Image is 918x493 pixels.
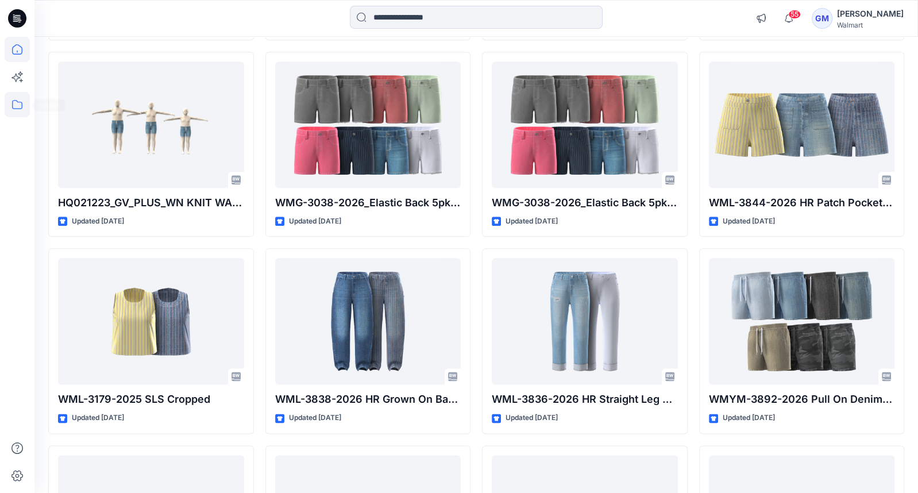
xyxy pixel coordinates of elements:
[812,8,832,29] div: GM
[72,412,124,424] p: Updated [DATE]
[275,195,461,211] p: WMG-3038-2026_Elastic Back 5pkt Denim Shorts 3 Inseam - Cost Opt
[58,61,244,188] a: HQ021223_GV_PLUS_WN KNIT WAISTBAND DENIM SHORT
[58,391,244,407] p: WML-3179-2025 SLS Cropped
[506,412,558,424] p: Updated [DATE]
[788,10,801,19] span: 55
[723,412,775,424] p: Updated [DATE]
[275,391,461,407] p: WML-3838-2026 HR Grown On Barrel
[837,7,904,21] div: [PERSON_NAME]
[837,21,904,29] div: Walmart
[72,215,124,228] p: Updated [DATE]
[492,391,678,407] p: WML-3836-2026 HR Straight Leg Cuffed Crop [PERSON_NAME]
[492,258,678,384] a: WML-3836-2026 HR Straight Leg Cuffed Crop Jean
[709,195,895,211] p: WML-3844-2026 HR Patch Pocket (New Sailor Short)
[709,391,895,407] p: WMYM-3892-2026 Pull On Denim Shorts Regular
[709,61,895,188] a: WML-3844-2026 HR Patch Pocket (New Sailor Short)
[709,258,895,384] a: WMYM-3892-2026 Pull On Denim Shorts Regular
[723,215,775,228] p: Updated [DATE]
[492,195,678,211] p: WMG-3038-2026_Elastic Back 5pkt Denim Shorts 3 Inseam
[289,215,341,228] p: Updated [DATE]
[275,258,461,384] a: WML-3838-2026 HR Grown On Barrel
[275,61,461,188] a: WMG-3038-2026_Elastic Back 5pkt Denim Shorts 3 Inseam - Cost Opt
[289,412,341,424] p: Updated [DATE]
[58,195,244,211] p: HQ021223_GV_PLUS_WN KNIT WAISTBAND DENIM SHORT
[58,258,244,384] a: WML-3179-2025 SLS Cropped
[506,215,558,228] p: Updated [DATE]
[492,61,678,188] a: WMG-3038-2026_Elastic Back 5pkt Denim Shorts 3 Inseam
